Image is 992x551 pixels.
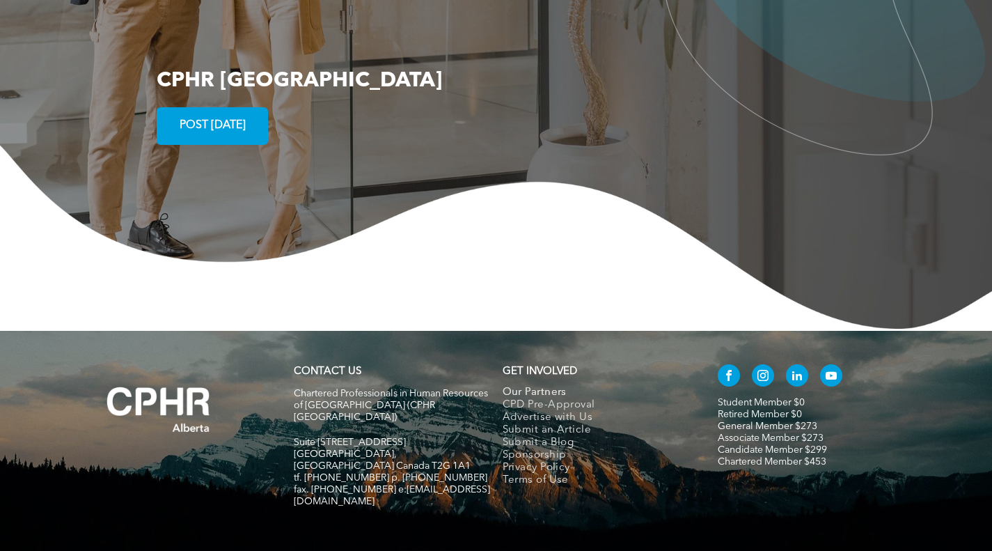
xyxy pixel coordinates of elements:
[718,457,826,467] a: Chartered Member $453
[157,70,442,91] span: CPHR [GEOGRAPHIC_DATA]
[503,474,688,487] a: Terms of Use
[294,473,487,483] span: tf. [PHONE_NUMBER] p. [PHONE_NUMBER]
[294,485,490,506] span: fax. [PHONE_NUMBER] e:[EMAIL_ADDRESS][DOMAIN_NAME]
[294,389,488,422] span: Chartered Professionals in Human Resources of [GEOGRAPHIC_DATA] (CPHR [GEOGRAPHIC_DATA])
[503,449,688,462] a: Sponsorship
[718,410,802,419] a: Retired Member $0
[294,449,471,471] span: [GEOGRAPHIC_DATA], [GEOGRAPHIC_DATA] Canada T2G 1A1
[718,421,817,431] a: General Member $273
[503,437,688,449] a: Submit a Blog
[503,387,567,399] span: Our Partners
[503,412,688,424] a: Advertise with Us
[820,364,842,390] a: youtube
[294,437,406,447] span: Suite [STREET_ADDRESS]
[175,112,251,139] span: POST [DATE]
[503,424,688,437] a: Submit an Article
[718,445,827,455] a: Candidate Member $299
[718,398,805,408] a: Student Member $0
[294,366,361,377] a: CONTACT US
[503,399,688,412] a: CPD Pre-Approval
[503,366,577,377] span: GET INVOLVED
[718,364,740,390] a: facebook
[503,387,688,399] a: Our Partners
[718,433,824,443] a: Associate Member $273
[503,462,688,474] a: Privacy Policy
[752,364,774,390] a: instagram
[786,364,808,390] a: linkedin
[157,107,268,145] a: POST [DATE]
[79,359,239,460] img: A white background with a few lines on it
